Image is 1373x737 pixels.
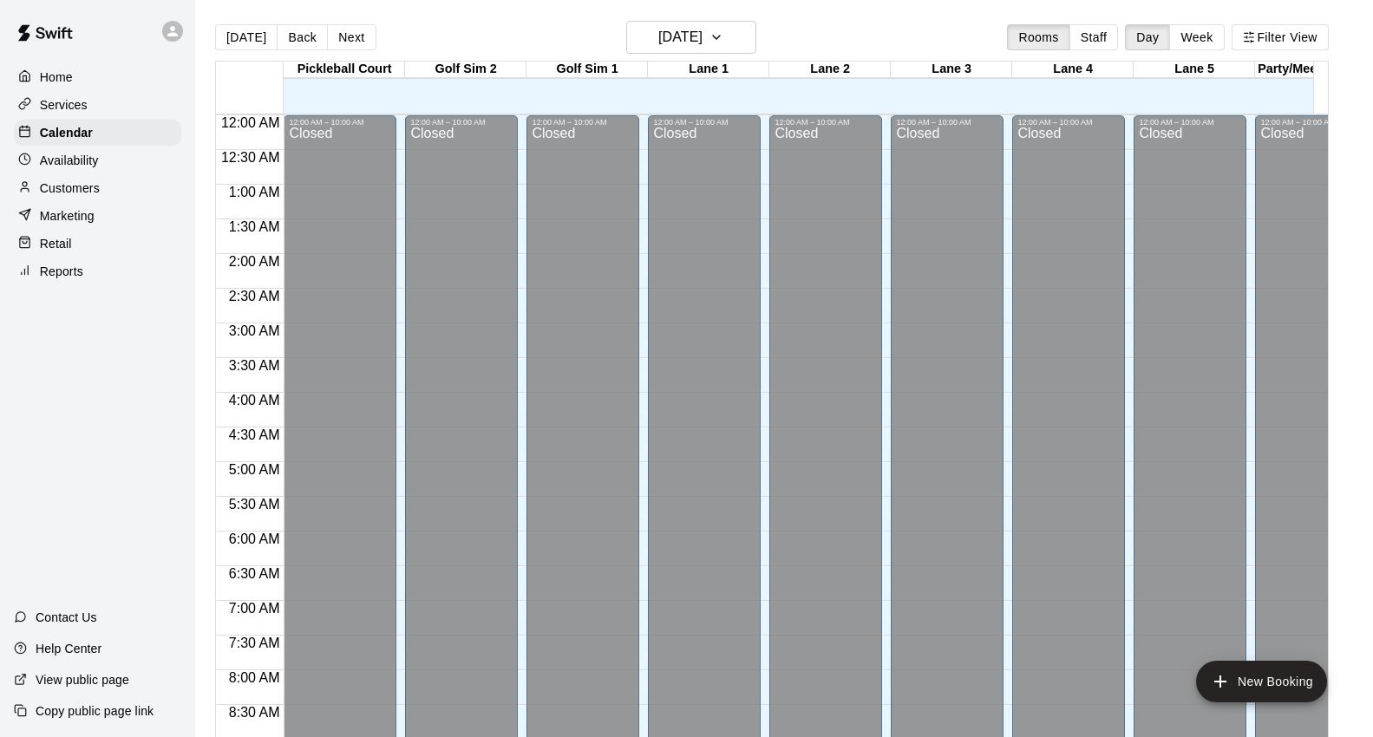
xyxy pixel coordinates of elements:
[284,62,405,78] div: Pickleball Court
[225,497,284,512] span: 5:30 AM
[1196,661,1327,702] button: add
[40,263,83,280] p: Reports
[225,219,284,234] span: 1:30 AM
[40,152,99,169] p: Availability
[14,231,181,257] a: Retail
[277,24,328,50] button: Back
[410,118,513,127] div: 12:00 AM – 10:00 AM
[405,62,526,78] div: Golf Sim 2
[648,62,769,78] div: Lane 1
[36,702,154,720] p: Copy public page link
[14,120,181,146] a: Calendar
[40,179,100,197] p: Customers
[289,118,391,127] div: 12:00 AM – 10:00 AM
[225,462,284,477] span: 5:00 AM
[225,705,284,720] span: 8:30 AM
[769,62,891,78] div: Lane 2
[225,289,284,303] span: 2:30 AM
[775,118,877,127] div: 12:00 AM – 10:00 AM
[215,24,278,50] button: [DATE]
[14,92,181,118] a: Services
[1169,24,1224,50] button: Week
[36,609,97,626] p: Contact Us
[1007,24,1069,50] button: Rooms
[225,601,284,616] span: 7:00 AM
[40,124,93,141] p: Calendar
[40,68,73,86] p: Home
[225,254,284,269] span: 2:00 AM
[1232,24,1329,50] button: Filter View
[327,24,376,50] button: Next
[1134,62,1255,78] div: Lane 5
[14,203,181,229] a: Marketing
[40,207,95,225] p: Marketing
[1069,24,1119,50] button: Staff
[526,62,648,78] div: Golf Sim 1
[40,96,88,114] p: Services
[14,175,181,201] a: Customers
[653,118,755,127] div: 12:00 AM – 10:00 AM
[1017,118,1120,127] div: 12:00 AM – 10:00 AM
[626,21,756,54] button: [DATE]
[225,427,284,442] span: 4:30 AM
[14,147,181,173] a: Availability
[225,566,284,581] span: 6:30 AM
[40,235,72,252] p: Retail
[896,118,998,127] div: 12:00 AM – 10:00 AM
[1260,118,1363,127] div: 12:00 AM – 10:00 AM
[225,323,284,338] span: 3:00 AM
[14,258,181,284] a: Reports
[1139,118,1241,127] div: 12:00 AM – 10:00 AM
[217,150,284,165] span: 12:30 AM
[225,185,284,199] span: 1:00 AM
[225,636,284,650] span: 7:30 AM
[14,64,181,90] a: Home
[225,670,284,685] span: 8:00 AM
[36,640,101,657] p: Help Center
[225,532,284,546] span: 6:00 AM
[225,358,284,373] span: 3:30 AM
[36,671,129,688] p: View public page
[225,393,284,408] span: 4:00 AM
[532,118,634,127] div: 12:00 AM – 10:00 AM
[217,115,284,130] span: 12:00 AM
[1012,62,1134,78] div: Lane 4
[891,62,1012,78] div: Lane 3
[658,25,703,49] h6: [DATE]
[1125,24,1170,50] button: Day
